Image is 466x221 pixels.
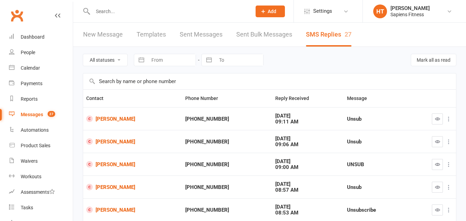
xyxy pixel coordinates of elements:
[185,139,269,145] div: [PHONE_NUMBER]
[86,138,179,145] a: [PERSON_NAME]
[182,90,272,107] th: Phone Number
[275,136,341,142] div: [DATE]
[21,189,55,195] div: Assessments
[9,153,73,169] a: Waivers
[83,90,182,107] th: Contact
[373,4,387,18] div: HT
[347,184,404,190] div: Unsub
[268,9,276,14] span: Add
[313,3,332,19] span: Settings
[21,65,40,71] div: Calendar
[83,23,123,47] a: New Message
[9,45,73,60] a: People
[21,81,42,86] div: Payments
[185,162,269,168] div: [PHONE_NUMBER]
[185,184,269,190] div: [PHONE_NUMBER]
[137,23,166,47] a: Templates
[86,115,179,122] a: [PERSON_NAME]
[21,50,35,55] div: People
[9,29,73,45] a: Dashboard
[9,76,73,91] a: Payments
[21,205,33,210] div: Tasks
[9,122,73,138] a: Automations
[272,90,344,107] th: Reply Received
[9,169,73,184] a: Workouts
[86,184,179,190] a: [PERSON_NAME]
[390,5,430,11] div: [PERSON_NAME]
[275,142,341,148] div: 09:06 AM
[21,143,50,148] div: Product Sales
[347,116,404,122] div: Unsub
[21,127,49,133] div: Automations
[185,116,269,122] div: [PHONE_NUMBER]
[148,54,196,66] input: From
[8,7,26,24] a: Clubworx
[275,181,341,187] div: [DATE]
[275,119,341,125] div: 09:11 AM
[21,112,43,117] div: Messages
[275,164,341,170] div: 09:00 AM
[347,139,404,145] div: Unsub
[275,113,341,119] div: [DATE]
[91,7,247,16] input: Search...
[9,138,73,153] a: Product Sales
[9,200,73,215] a: Tasks
[21,158,38,164] div: Waivers
[9,91,73,107] a: Reports
[21,96,38,102] div: Reports
[185,207,269,213] div: [PHONE_NUMBER]
[83,73,456,89] input: Search by name or phone number
[390,11,430,18] div: Sapiens Fitness
[344,90,407,107] th: Message
[21,174,41,179] div: Workouts
[345,31,351,38] div: 27
[275,210,341,216] div: 08:53 AM
[411,54,456,66] button: Mark all as read
[48,111,55,117] span: 27
[275,187,341,193] div: 08:57 AM
[215,54,263,66] input: To
[180,23,222,47] a: Sent Messages
[9,60,73,76] a: Calendar
[21,34,44,40] div: Dashboard
[86,207,179,213] a: [PERSON_NAME]
[9,107,73,122] a: Messages 27
[347,162,404,168] div: UNSUB
[347,207,404,213] div: Unsubscribe
[306,23,351,47] a: SMS Replies27
[86,161,179,168] a: [PERSON_NAME]
[275,204,341,210] div: [DATE]
[236,23,292,47] a: Sent Bulk Messages
[256,6,285,17] button: Add
[275,159,341,164] div: [DATE]
[9,184,73,200] a: Assessments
